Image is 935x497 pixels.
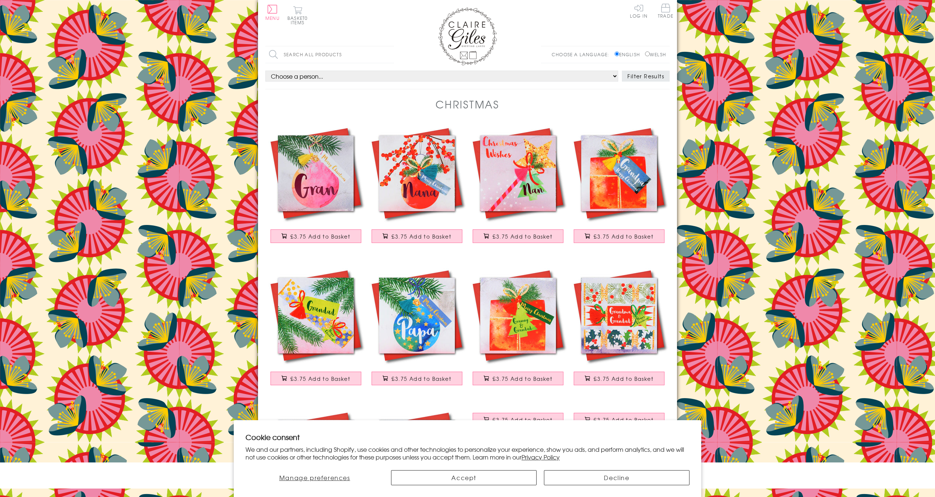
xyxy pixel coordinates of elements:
button: £3.75 Add to Basket [574,413,665,426]
h2: Cookie consent [246,432,689,442]
button: £3.75 Add to Basket [473,229,564,243]
span: £3.75 Add to Basket [492,416,552,423]
input: English [615,51,619,56]
a: Christmas Card, Present, Grandpa, Happy Christmas, Tassel Embellished £3.75 Add to Basket [569,123,670,250]
a: Log In [630,4,648,18]
span: 0 items [291,15,308,26]
button: £3.75 Add to Basket [574,372,665,385]
span: £3.75 Add to Basket [290,375,350,382]
a: Christmas Card, Wand, Christmas Wishes, Nan, Embellished with a colourful tassel £3.75 Add to Basket [467,123,569,250]
button: £3.75 Add to Basket [473,413,564,426]
a: Christmas Card, Bauble, Merry Christmas, Nana, Tassel Embellished £3.75 Add to Basket [366,123,467,250]
label: English [615,51,644,58]
button: Decline [544,470,689,485]
span: Trade [658,4,673,18]
a: Christmas Card, Crackers, Grandma and Grandad, Tassel Embellished £3.75 Add to Basket [569,265,670,393]
input: Welsh [645,51,650,56]
a: Trade [658,4,673,19]
button: £3.75 Add to Basket [372,229,463,243]
button: £3.75 Add to Basket [372,372,463,385]
img: Christmas Card, Bauble, Merry Christmas, Nana, Tassel Embellished [366,123,467,224]
button: £3.75 Add to Basket [574,229,665,243]
p: Choose a language: [552,51,613,58]
button: £3.75 Add to Basket [271,372,362,385]
span: Menu [265,15,280,21]
a: Christmas Card, Bauble, Gran, Merry Christmas, Tassel Embellished £3.75 Add to Basket [265,123,366,250]
a: Christmas Card, Bauble, Merry Christmas, Papa, Tassel Embellished £3.75 Add to Basket [366,265,467,393]
button: Accept [391,470,537,485]
a: Christmas Card, Present, Merry Christmas, Granny and Grandad, Tassel Embellished £3.75 Add to Basket [467,265,569,393]
span: £3.75 Add to Basket [594,416,653,423]
button: Filter Results [622,71,670,82]
button: £3.75 Add to Basket [271,229,362,243]
input: Search [387,46,394,63]
span: Manage preferences [279,473,350,482]
img: Christmas Card, Cracker, Grandad, Happy Christmas, Tassel Embellished [265,265,366,366]
a: Christmas Card, Berries, Grandchildren, Happy Christmas, Tassel Embellished £3.75 Add to Basket [467,407,569,439]
a: Christmas Card, Cracker, Uncle, Happy Christmas, Tassel Embellished £3.75 Add to Basket [569,407,670,439]
img: Christmas Card, Present, Grandpa, Happy Christmas, Tassel Embellished [569,123,670,224]
img: Christmas Card, Bauble, Merry Christmas, Papa, Tassel Embellished [366,265,467,366]
label: Welsh [645,51,666,58]
span: £3.75 Add to Basket [492,233,552,240]
a: Privacy Policy [522,453,560,461]
button: Menu [265,5,280,20]
p: We and our partners, including Shopify, use cookies and other technologies to personalize your ex... [246,446,689,461]
h1: Christmas [436,97,499,112]
button: £3.75 Add to Basket [473,372,564,385]
span: £3.75 Add to Basket [594,375,653,382]
img: Christmas Card, Bauble, Gran, Merry Christmas, Tassel Embellished [265,123,366,224]
span: £3.75 Add to Basket [391,233,451,240]
img: Christmas Card, Crackers, Grandma and Grandad, Tassel Embellished [569,265,670,366]
img: Christmas Card, Present, Merry Christmas, Granny and Grandad, Tassel Embellished [467,265,569,366]
span: £3.75 Add to Basket [594,233,653,240]
img: Claire Giles Greetings Cards [438,7,497,65]
span: £3.75 Add to Basket [492,375,552,382]
button: Manage preferences [246,470,384,485]
input: Search all products [265,46,394,63]
span: £3.75 Add to Basket [290,233,350,240]
span: £3.75 Add to Basket [391,375,451,382]
a: Christmas Card, Cracker, Grandad, Happy Christmas, Tassel Embellished £3.75 Add to Basket [265,265,366,393]
button: Basket0 items [287,6,308,25]
img: Christmas Card, Wand, Christmas Wishes, Nan, Embellished with a colourful tassel [467,123,569,224]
